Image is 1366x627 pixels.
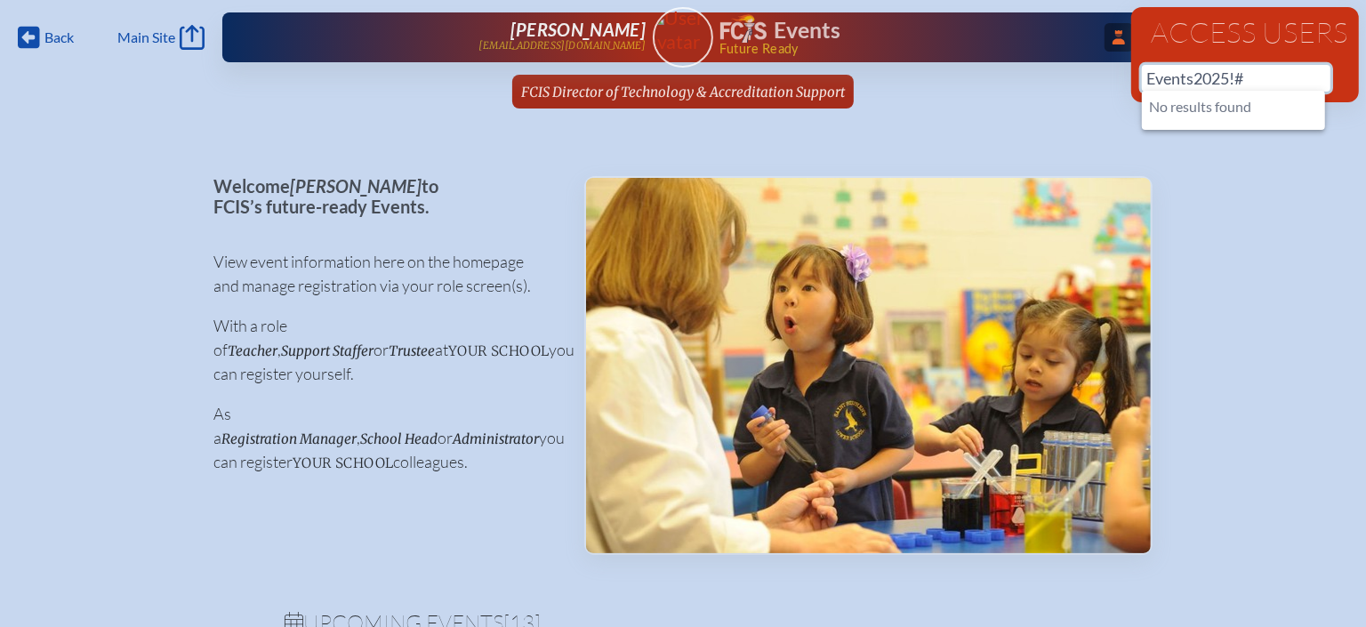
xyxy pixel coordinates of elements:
span: Support Staffer [281,342,374,359]
img: User Avatar [645,6,720,53]
li: No results found [1142,98,1325,123]
p: With a role of , or at you can register yourself. [213,314,556,386]
span: Teacher [228,342,277,359]
ul: Option List [1142,91,1325,130]
h1: Access Users [1142,18,1348,46]
p: View event information here on the homepage and manage registration via your role screen(s). [213,250,556,298]
input: Person’s name or email [1142,65,1330,92]
span: your school [448,342,549,359]
span: Future Ready [719,43,1087,55]
a: Main Site [117,25,205,50]
span: School Head [360,430,438,447]
span: [PERSON_NAME] [290,175,422,197]
span: Main Site [117,28,175,46]
span: Registration Manager [221,430,357,447]
p: Welcome to FCIS’s future-ready Events. [213,176,556,216]
span: Back [44,28,74,46]
a: User Avatar [653,7,713,68]
a: FCIS Director of Technology & Accreditation Support [514,75,852,109]
a: [PERSON_NAME][EMAIL_ADDRESS][DOMAIN_NAME] [279,20,646,55]
p: [EMAIL_ADDRESS][DOMAIN_NAME] [478,40,646,52]
span: Administrator [453,430,539,447]
span: [PERSON_NAME] [510,19,646,40]
p: As a , or you can register colleagues. [213,402,556,474]
span: your school [293,454,393,471]
img: Events [586,178,1151,553]
span: Trustee [389,342,435,359]
span: FCIS Director of Technology & Accreditation Support [521,84,845,100]
div: FCIS Events — Future ready [720,14,1087,55]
